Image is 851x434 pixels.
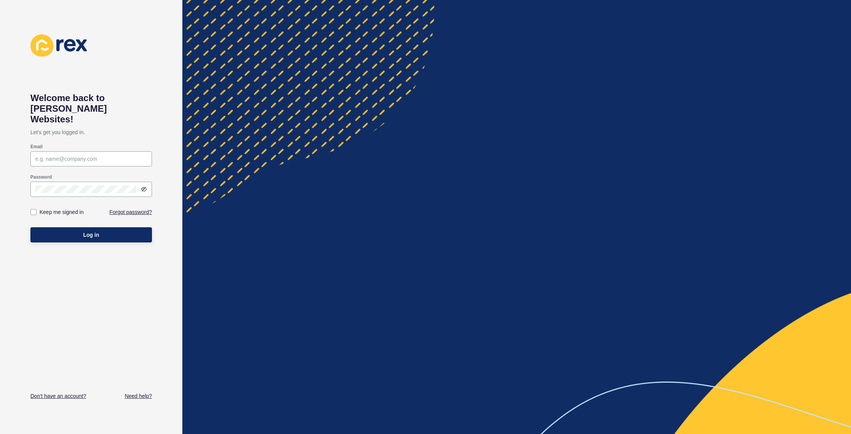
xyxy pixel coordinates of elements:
[35,155,147,163] input: e.g. name@company.com
[125,392,152,400] a: Need help?
[109,208,152,216] a: Forgot password?
[30,174,52,180] label: Password
[40,208,84,216] label: Keep me signed in
[30,392,86,400] a: Don't have an account?
[30,93,152,125] h1: Welcome back to [PERSON_NAME] Websites!
[30,125,152,140] p: Let's get you logged in.
[30,227,152,242] button: Log in
[30,144,43,150] label: Email
[83,231,99,239] span: Log in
